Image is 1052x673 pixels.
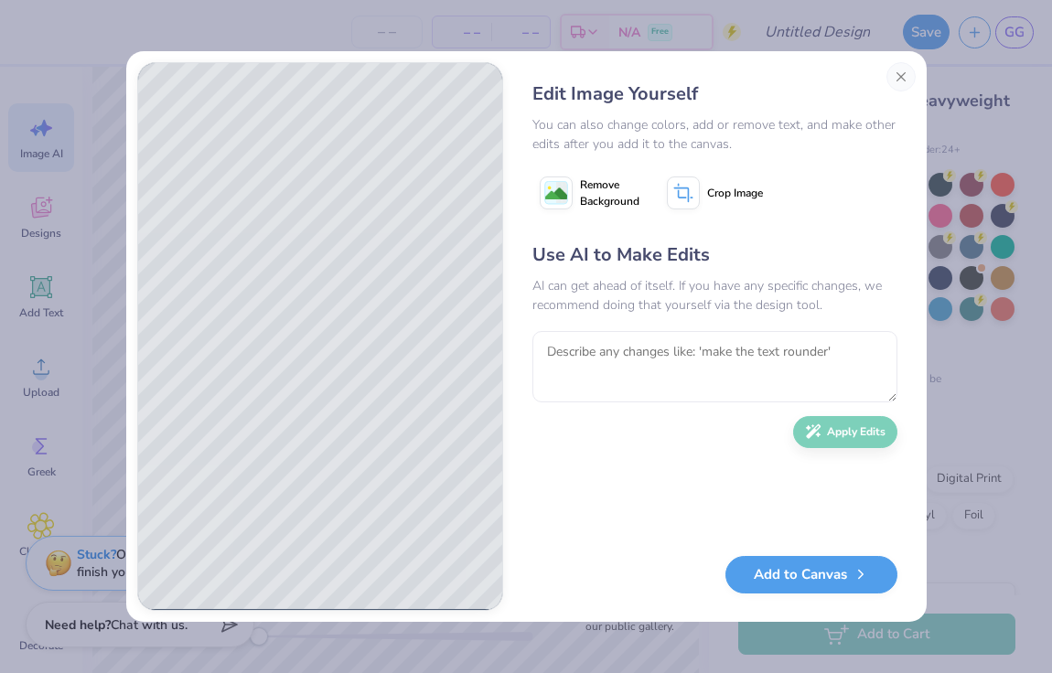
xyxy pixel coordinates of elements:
[532,276,897,315] div: AI can get ahead of itself. If you have any specific changes, we recommend doing that yourself vi...
[707,185,763,201] span: Crop Image
[580,176,639,209] span: Remove Background
[660,170,774,216] button: Crop Image
[532,115,897,154] div: You can also change colors, add or remove text, and make other edits after you add it to the canvas.
[725,556,897,593] button: Add to Canvas
[532,241,897,269] div: Use AI to Make Edits
[532,80,897,108] div: Edit Image Yourself
[532,170,647,216] button: Remove Background
[886,62,916,91] button: Close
